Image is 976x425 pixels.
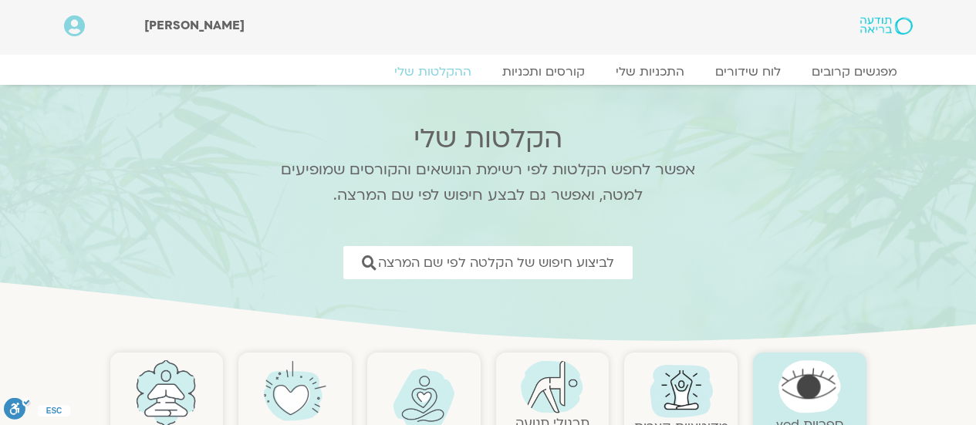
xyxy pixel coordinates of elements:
[487,64,600,79] a: קורסים ותכניות
[64,64,913,79] nav: Menu
[343,246,633,279] a: לביצוע חיפוש של הקלטה לפי שם המרצה
[378,255,614,270] span: לביצוע חיפוש של הקלטה לפי שם המרצה
[600,64,700,79] a: התכניות שלי
[700,64,796,79] a: לוח שידורים
[144,17,245,34] span: [PERSON_NAME]
[261,123,716,154] h2: הקלטות שלי
[796,64,913,79] a: מפגשים קרובים
[261,157,716,208] p: אפשר לחפש הקלטות לפי רשימת הנושאים והקורסים שמופיעים למטה, ואפשר גם לבצע חיפוש לפי שם המרצה.
[379,64,487,79] a: ההקלטות שלי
